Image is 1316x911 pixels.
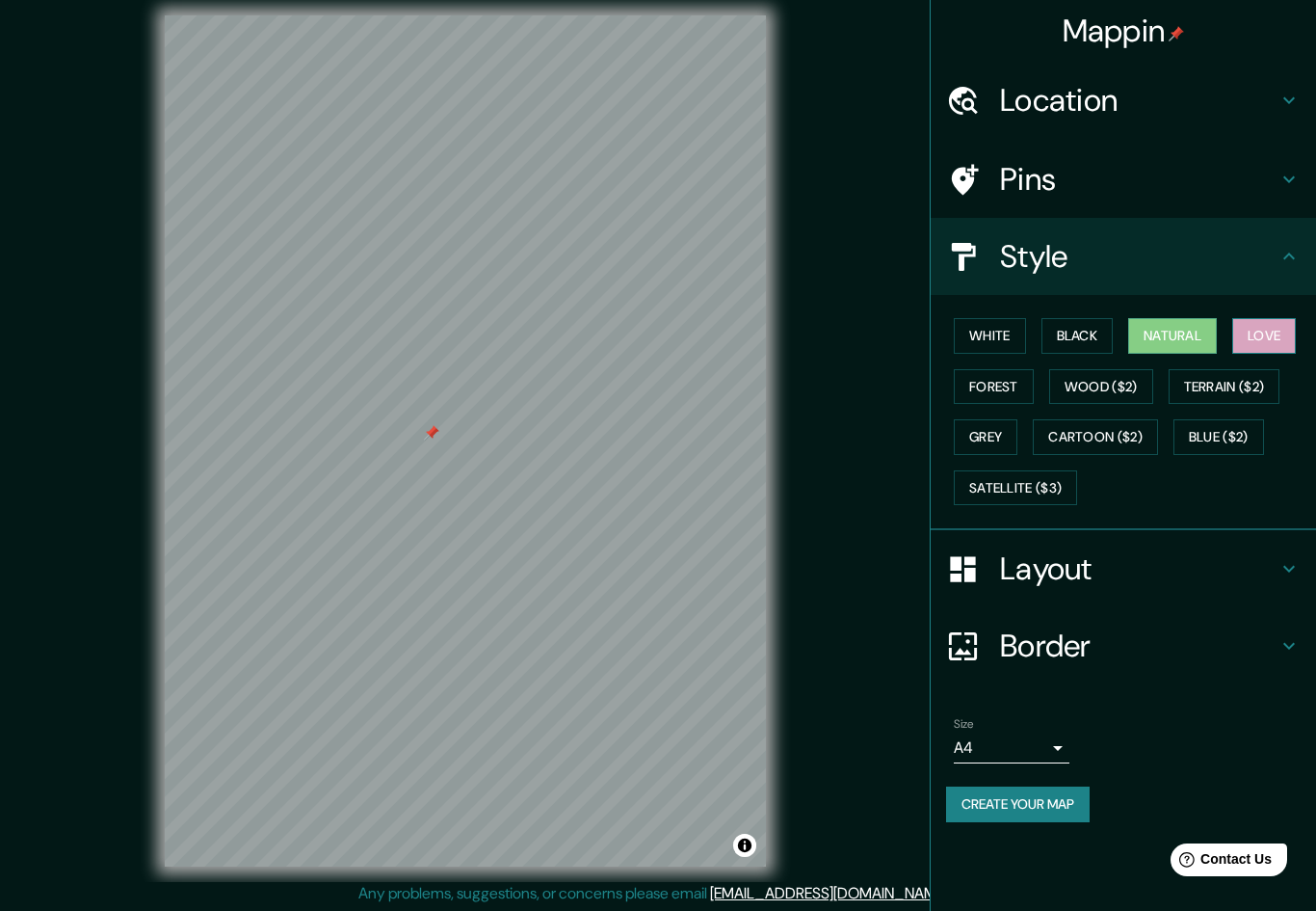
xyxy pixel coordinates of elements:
[931,218,1316,295] div: Style
[1000,81,1277,120] h4: Location
[954,419,1017,455] button: Grey
[1173,419,1264,455] button: Blue ($2)
[954,733,1069,764] div: A4
[1063,12,1185,50] h4: Mappin
[946,787,1090,822] button: Create your map
[165,15,766,867] canvas: Map
[954,716,974,733] label: Size
[1000,237,1277,276] h4: Style
[1033,419,1158,455] button: Cartoon ($2)
[954,369,1034,405] button: Forest
[1000,549,1277,588] h4: Layout
[954,470,1077,506] button: Satellite ($3)
[931,607,1316,684] div: Border
[1232,318,1296,354] button: Love
[954,318,1026,354] button: White
[931,141,1316,218] div: Pins
[733,834,756,857] button: Toggle attribution
[931,62,1316,139] div: Location
[1169,26,1184,41] img: pin-icon.png
[710,883,948,903] a: [EMAIL_ADDRESS][DOMAIN_NAME]
[1128,318,1217,354] button: Natural
[931,530,1316,607] div: Layout
[1169,369,1280,405] button: Terrain ($2)
[358,882,951,905] p: Any problems, suggestions, or concerns please email .
[1049,369,1153,405] button: Wood ($2)
[1145,836,1295,890] iframe: Help widget launcher
[1000,627,1277,665] h4: Border
[1000,160,1277,199] h4: Pins
[1041,318,1114,354] button: Black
